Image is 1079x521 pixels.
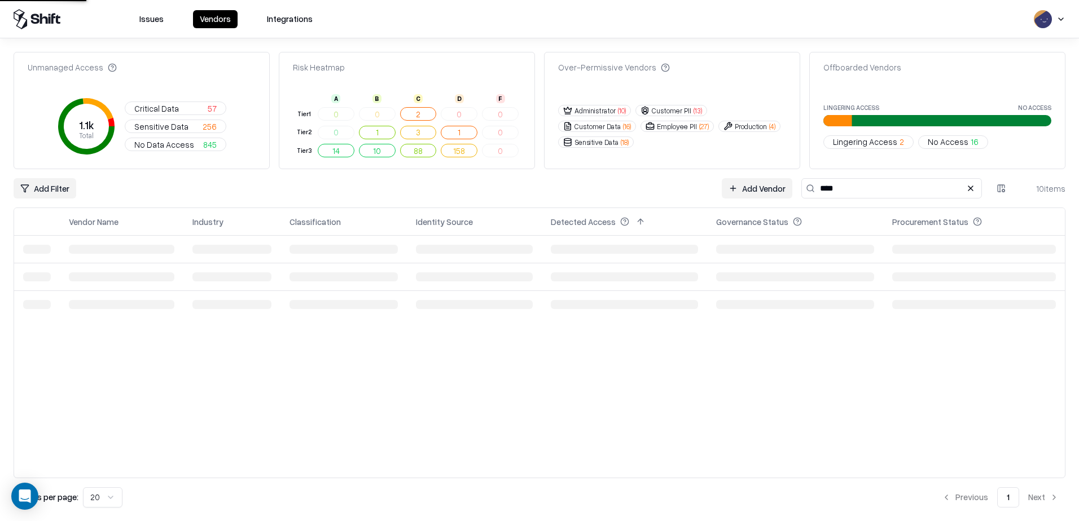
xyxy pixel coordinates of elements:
div: Vendor Name [69,216,119,228]
button: Sensitive Data256 [125,120,226,133]
span: 16 [971,136,979,148]
label: Lingering Access [823,104,879,111]
div: Governance Status [716,216,788,228]
button: 1 [359,126,396,139]
button: Customer Data(16) [558,121,636,132]
div: C [414,94,423,103]
div: Tier 1 [295,109,313,119]
tspan: Total [79,131,94,140]
button: Administrator(10) [558,105,631,116]
span: 57 [208,103,217,114]
span: Lingering Access [833,136,897,148]
button: 1 [997,487,1019,507]
span: No Data Access [134,139,194,151]
button: Critical Data57 [125,101,226,115]
button: Sensitive Data(18) [558,136,634,148]
span: 256 [203,121,217,133]
button: Add Filter [14,178,76,198]
a: Add Vendor [722,178,792,198]
span: 2 [900,136,904,148]
span: Critical Data [134,103,179,114]
button: No Access16 [918,135,988,149]
div: Industry [192,216,223,228]
span: ( 18 ) [621,138,629,147]
span: ( 27 ) [699,122,709,131]
button: Production(4) [718,121,780,132]
span: ( 16 ) [623,122,631,131]
div: A [331,94,340,103]
nav: pagination [935,487,1065,507]
button: No Data Access845 [125,138,226,151]
div: Identity Source [416,216,473,228]
span: No Access [928,136,968,148]
div: 10 items [1020,183,1065,195]
div: Risk Heatmap [293,61,345,73]
button: Issues [133,10,170,28]
div: Tier 3 [295,146,313,156]
div: Open Intercom Messenger [11,483,38,510]
button: Vendors [193,10,238,28]
span: ( 13 ) [694,106,702,116]
button: Lingering Access2 [823,135,914,149]
div: Procurement Status [892,216,968,228]
div: Unmanaged Access [28,61,117,73]
button: 14 [318,144,354,157]
div: Offboarded Vendors [823,61,901,73]
p: Results per page: [14,491,78,503]
button: 88 [400,144,437,157]
button: Customer PII(13) [635,105,707,116]
div: Classification [290,216,341,228]
div: D [455,94,464,103]
button: 158 [441,144,477,157]
span: ( 4 ) [769,122,775,131]
div: Over-Permissive Vendors [558,61,670,73]
tspan: 1.1k [79,119,94,131]
div: Detected Access [551,216,616,228]
button: 2 [400,107,437,121]
button: 3 [400,126,437,139]
span: 845 [203,139,217,151]
button: Integrations [260,10,319,28]
label: No Access [1018,104,1051,111]
button: Employee PII(27) [641,121,714,132]
button: 10 [359,144,396,157]
div: F [496,94,505,103]
button: 1 [441,126,477,139]
span: ( 10 ) [618,106,626,116]
span: Sensitive Data [134,121,188,133]
div: Tier 2 [295,127,313,137]
div: B [372,94,381,103]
